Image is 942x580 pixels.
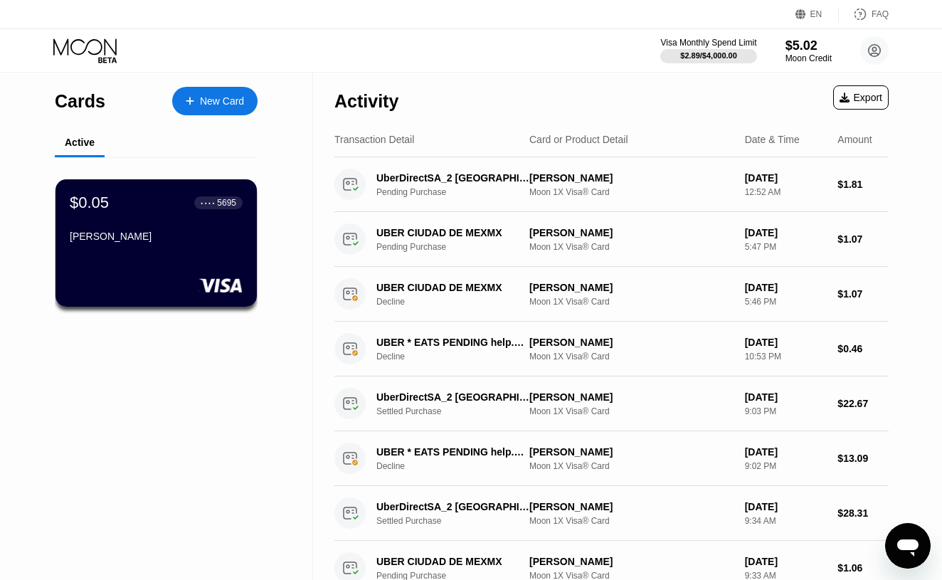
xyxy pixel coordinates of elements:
div: [DATE] [745,227,827,238]
iframe: Button to launch messaging window [885,523,931,569]
div: UBER CIUDAD DE MEXMX [376,227,530,238]
div: Amount [837,134,872,145]
div: Active [65,137,95,148]
div: UBER CIUDAD DE MEXMX [376,282,530,293]
div: UberDirectSA_2 [GEOGRAPHIC_DATA]Pending Purchase[PERSON_NAME]Moon 1X Visa® Card[DATE]12:52 AM$1.81 [334,157,889,212]
div: $28.31 [837,507,889,519]
div: Pending Purchase [376,187,541,197]
div: $13.09 [837,453,889,464]
div: UberDirectSA_2 [GEOGRAPHIC_DATA] [376,501,530,512]
div: $1.07 [837,233,889,245]
div: [DATE] [745,556,827,567]
div: FAQ [839,7,889,21]
div: Moon 1X Visa® Card [529,461,734,471]
div: Decline [376,461,541,471]
div: Visa Monthly Spend Limit [660,38,756,48]
div: [DATE] [745,282,827,293]
div: Decline [376,352,541,362]
div: Date & Time [745,134,800,145]
div: [DATE] [745,337,827,348]
div: $2.89 / $4,000.00 [680,51,737,60]
div: EN [810,9,822,19]
div: [PERSON_NAME] [529,391,734,403]
div: Card or Product Detail [529,134,628,145]
div: $1.06 [837,562,889,574]
div: Moon Credit [785,53,832,63]
div: [DATE] [745,446,827,458]
div: UBER CIUDAD DE MEXMX [376,556,530,567]
div: Moon 1X Visa® Card [529,516,734,526]
div: 5:46 PM [745,297,827,307]
div: Pending Purchase [376,242,541,252]
div: $0.05 [70,194,109,212]
div: [PERSON_NAME] [529,446,734,458]
div: UberDirectSA_2 [GEOGRAPHIC_DATA] [376,391,530,403]
div: UberDirectSA_2 [GEOGRAPHIC_DATA]Settled Purchase[PERSON_NAME]Moon 1X Visa® Card[DATE]9:03 PM$22.67 [334,376,889,431]
div: [PERSON_NAME] [529,337,734,348]
div: 10:53 PM [745,352,827,362]
div: 12:52 AM [745,187,827,197]
div: UBER CIUDAD DE MEXMXDecline[PERSON_NAME]Moon 1X Visa® Card[DATE]5:46 PM$1.07 [334,267,889,322]
div: Decline [376,297,541,307]
div: 9:34 AM [745,516,827,526]
div: Moon 1X Visa® Card [529,297,734,307]
div: $5.02 [785,38,832,53]
div: [PERSON_NAME] [529,282,734,293]
div: 9:02 PM [745,461,827,471]
div: ● ● ● ● [201,201,215,205]
div: 9:03 PM [745,406,827,416]
div: New Card [172,87,258,115]
div: Moon 1X Visa® Card [529,352,734,362]
div: [DATE] [745,172,827,184]
div: [DATE] [745,501,827,512]
div: Moon 1X Visa® Card [529,406,734,416]
div: Export [840,92,882,103]
div: Transaction Detail [334,134,414,145]
div: Visa Monthly Spend Limit$2.89/$4,000.00 [660,38,756,63]
div: FAQ [872,9,889,19]
div: $0.46 [837,343,889,354]
div: [DATE] [745,391,827,403]
div: [PERSON_NAME] [529,227,734,238]
div: Moon 1X Visa® Card [529,242,734,252]
div: $5.02Moon Credit [785,38,832,63]
div: [PERSON_NAME] [70,231,243,242]
div: $0.05● ● ● ●5695[PERSON_NAME] [55,179,257,307]
div: UBER CIUDAD DE MEXMXPending Purchase[PERSON_NAME]Moon 1X Visa® Card[DATE]5:47 PM$1.07 [334,212,889,267]
div: $1.81 [837,179,889,190]
div: UBER * EATS PENDING help.uber.comNLDecline[PERSON_NAME]Moon 1X Visa® Card[DATE]10:53 PM$0.46 [334,322,889,376]
div: New Card [200,95,244,107]
div: UBER * EATS PENDING help.uber.comNL [376,337,530,348]
div: $22.67 [837,398,889,409]
div: UberDirectSA_2 [GEOGRAPHIC_DATA]Settled Purchase[PERSON_NAME]Moon 1X Visa® Card[DATE]9:34 AM$28.31 [334,486,889,541]
div: $1.07 [837,288,889,300]
div: Activity [334,91,398,112]
div: Cards [55,91,105,112]
div: UBER * EATS PENDING help.uber.comNLDecline[PERSON_NAME]Moon 1X Visa® Card[DATE]9:02 PM$13.09 [334,431,889,486]
div: [PERSON_NAME] [529,172,734,184]
div: UberDirectSA_2 [GEOGRAPHIC_DATA] [376,172,530,184]
div: 5:47 PM [745,242,827,252]
div: [PERSON_NAME] [529,501,734,512]
div: Export [833,85,889,110]
div: EN [795,7,839,21]
div: Settled Purchase [376,516,541,526]
div: 5695 [217,198,236,208]
div: [PERSON_NAME] [529,556,734,567]
div: UBER * EATS PENDING help.uber.comNL [376,446,530,458]
div: Settled Purchase [376,406,541,416]
div: Moon 1X Visa® Card [529,187,734,197]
